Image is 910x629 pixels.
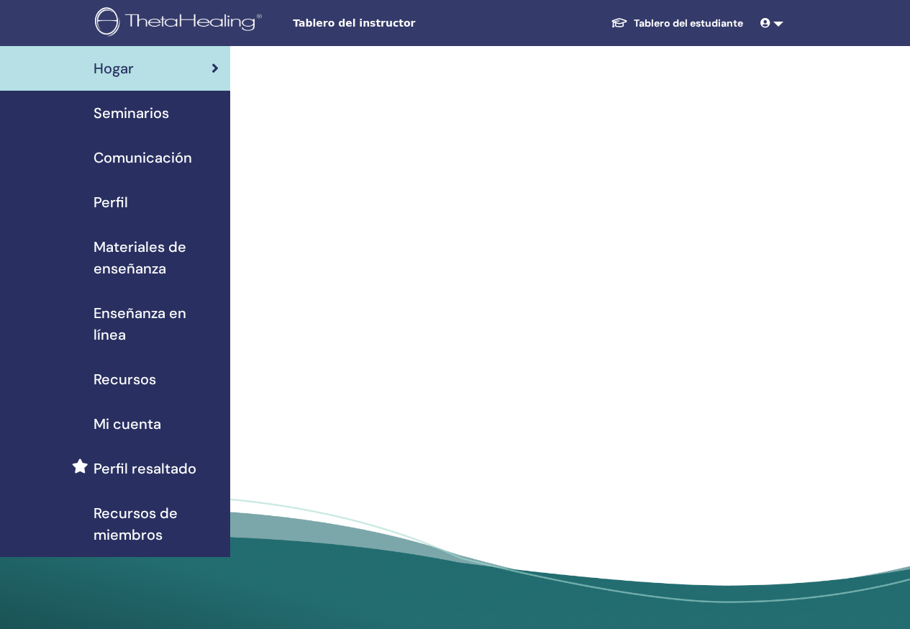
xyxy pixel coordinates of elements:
span: Perfil resaltado [94,458,196,479]
a: Tablero del estudiante [599,10,755,37]
span: Perfil [94,191,128,213]
img: logo.png [95,7,267,40]
span: Comunicación [94,147,192,168]
span: Recursos de miembros [94,502,219,546]
img: graduation-cap-white.svg [611,17,628,29]
span: Hogar [94,58,134,79]
span: Recursos [94,368,156,390]
span: Enseñanza en línea [94,302,219,345]
span: Tablero del instructor [293,16,509,31]
span: Seminarios [94,102,169,124]
span: Mi cuenta [94,413,161,435]
span: Materiales de enseñanza [94,236,219,279]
